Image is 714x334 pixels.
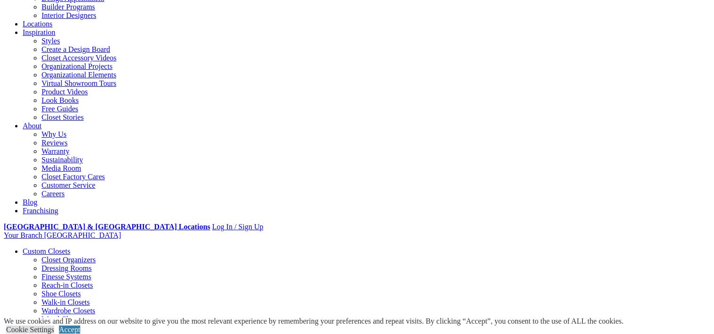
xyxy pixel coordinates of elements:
span: [GEOGRAPHIC_DATA] [44,231,121,239]
a: Customer Service [42,181,95,189]
a: Virtual Showroom Tours [42,79,117,87]
a: Inspiration [23,28,55,36]
a: Closet Factory Cares [42,173,105,181]
a: Product Videos [42,88,88,96]
a: Organizational Projects [42,62,112,70]
a: Organizational Elements [42,71,116,79]
a: Builder Programs [42,3,95,11]
a: Franchising [23,207,59,215]
a: Custom Closets [23,247,70,255]
a: Look Books [42,96,79,104]
a: Media Room [42,164,81,172]
span: Your Branch [4,231,42,239]
a: Wardrobe Closets [42,307,95,315]
a: Reviews [42,139,67,147]
a: Interior Designers [42,11,96,19]
a: Create a Design Board [42,45,110,53]
a: About [23,122,42,130]
a: Why Us [42,130,67,138]
a: Styles [42,37,60,45]
a: Wood Closets [42,315,84,323]
a: Log In / Sign Up [212,223,263,231]
a: Finesse Systems [42,273,91,281]
a: Shoe Closets [42,290,81,298]
a: Closet Stories [42,113,84,121]
a: Locations [23,20,52,28]
div: We use cookies and IP address on our website to give you the most relevant experience by remember... [4,317,623,326]
a: Reach-in Closets [42,281,93,289]
a: Careers [42,190,65,198]
a: Sustainability [42,156,83,164]
a: Accept [59,326,80,334]
a: Warranty [42,147,69,155]
a: Walk-in Closets [42,298,90,306]
a: [GEOGRAPHIC_DATA] & [GEOGRAPHIC_DATA] Locations [4,223,210,231]
a: Free Guides [42,105,78,113]
a: Your Branch [GEOGRAPHIC_DATA] [4,231,121,239]
a: Blog [23,198,37,206]
a: Dressing Rooms [42,264,92,272]
a: Closet Accessory Videos [42,54,117,62]
a: Cookie Settings [6,326,54,334]
a: Closet Organizers [42,256,96,264]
